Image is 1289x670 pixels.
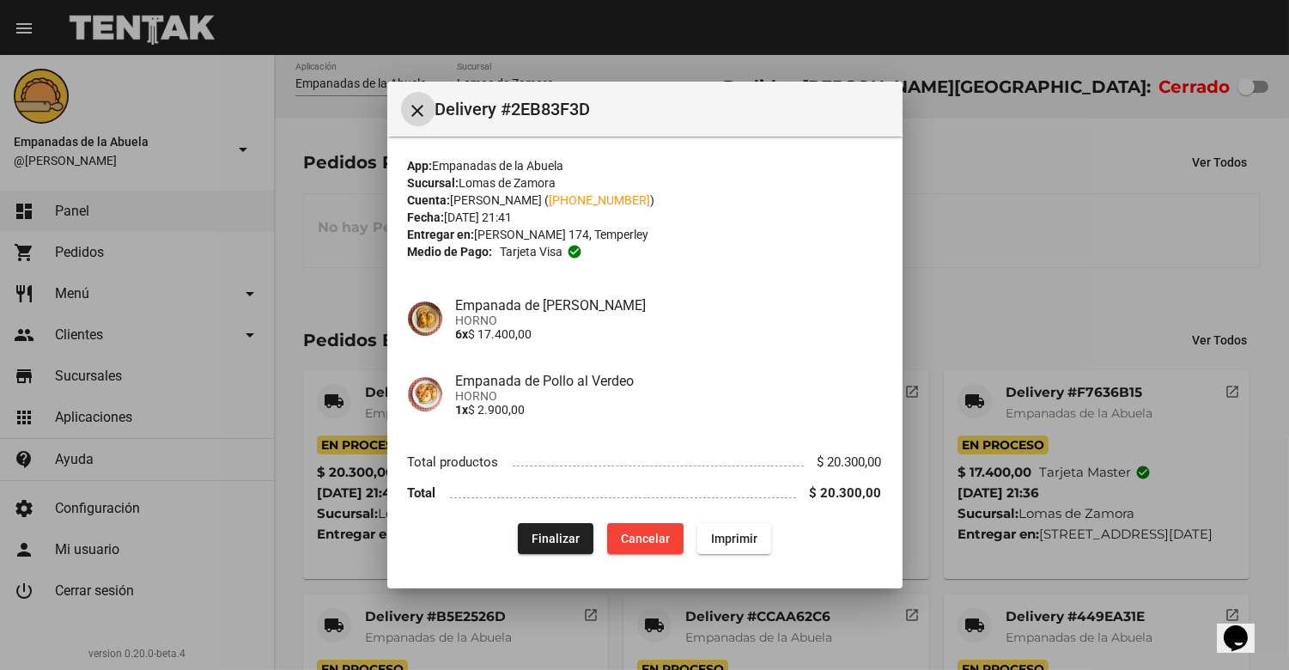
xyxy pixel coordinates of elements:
[1217,601,1272,653] iframe: chat widget
[408,157,882,174] div: Empanadas de la Abuela
[567,244,582,259] mat-icon: check_circle
[621,532,670,545] span: Cancelar
[697,523,771,554] button: Imprimir
[607,523,684,554] button: Cancelar
[456,403,469,417] b: 1x
[408,159,433,173] strong: App:
[408,193,451,207] strong: Cuenta:
[456,327,469,341] b: 6x
[456,327,882,341] p: $ 17.400,00
[408,446,882,478] li: Total productos $ 20.300,00
[550,193,651,207] a: [PHONE_NUMBER]
[456,389,882,403] span: HORNO
[518,523,593,554] button: Finalizar
[456,373,882,389] h4: Empanada de Pollo al Verdeo
[456,314,882,327] span: HORNO
[408,100,429,121] mat-icon: Cerrar
[456,403,882,417] p: $ 2.900,00
[408,192,882,209] div: [PERSON_NAME] ( )
[435,95,889,123] span: Delivery #2EB83F3D
[408,226,882,243] div: [PERSON_NAME] 174, Temperley
[408,228,475,241] strong: Entregar en:
[408,176,459,190] strong: Sucursal:
[408,209,882,226] div: [DATE] 21:41
[408,174,882,192] div: Lomas de Zamora
[408,377,442,411] img: b535b57a-eb23-4682-a080-b8c53aa6123f.jpg
[408,478,882,509] li: Total $ 20.300,00
[711,532,757,545] span: Imprimir
[408,243,493,260] strong: Medio de Pago:
[401,92,435,126] button: Cerrar
[532,532,580,545] span: Finalizar
[408,301,442,336] img: f753fea7-0f09-41b3-9a9e-ddb84fc3b359.jpg
[500,243,562,260] span: Tarjeta visa
[408,210,445,224] strong: Fecha:
[456,297,882,314] h4: Empanada de [PERSON_NAME]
